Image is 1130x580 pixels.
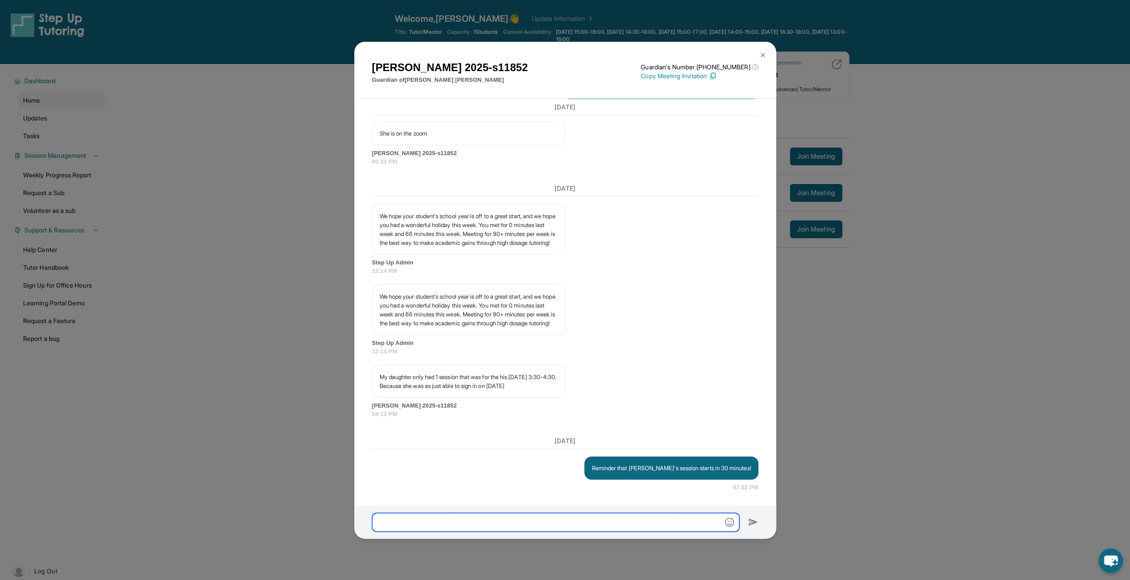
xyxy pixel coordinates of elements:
h3: [DATE] [372,184,758,193]
h1: [PERSON_NAME] 2025-s11852 [372,60,528,76]
span: 12:14 PM [372,347,758,356]
span: 04:12 PM [372,410,758,419]
p: She is on the zoom [380,129,558,138]
button: chat-button [1098,548,1123,573]
span: [PERSON_NAME] 2025-s11852 [372,401,758,410]
p: My daughter only had 1 session that was for the his [DATE] 3:30-4:30. Because she was as just abl... [380,372,558,390]
img: Close Icon [759,52,766,59]
p: Guardian of [PERSON_NAME] [PERSON_NAME] [372,76,528,84]
p: Guardian's Number: [PHONE_NUMBER] [641,63,758,72]
span: Step Up Admin [372,339,758,348]
p: We hope your student's school year is off to a great start, and we hope you had a wonderful holid... [380,212,558,247]
span: 07:02 PM [733,483,758,492]
span: Step Up Admin [372,258,758,267]
span: [PERSON_NAME] 2025-s11852 [372,149,758,158]
img: Send icon [748,517,758,528]
p: Reminder that [PERSON_NAME]'s session starts in 30 minutes! [591,464,751,472]
img: Copy Icon [709,72,717,80]
p: We hope your student's school year is off to a great start, and we hope you had a wonderful holid... [380,292,558,328]
span: 06:32 PM [372,157,758,166]
span: ⓘ [752,63,758,72]
h3: [DATE] [372,436,758,445]
img: Emoji [725,518,734,527]
h3: [DATE] [372,102,758,111]
span: 12:14 PM [372,267,758,276]
p: Copy Meeting Invitation [641,72,758,80]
